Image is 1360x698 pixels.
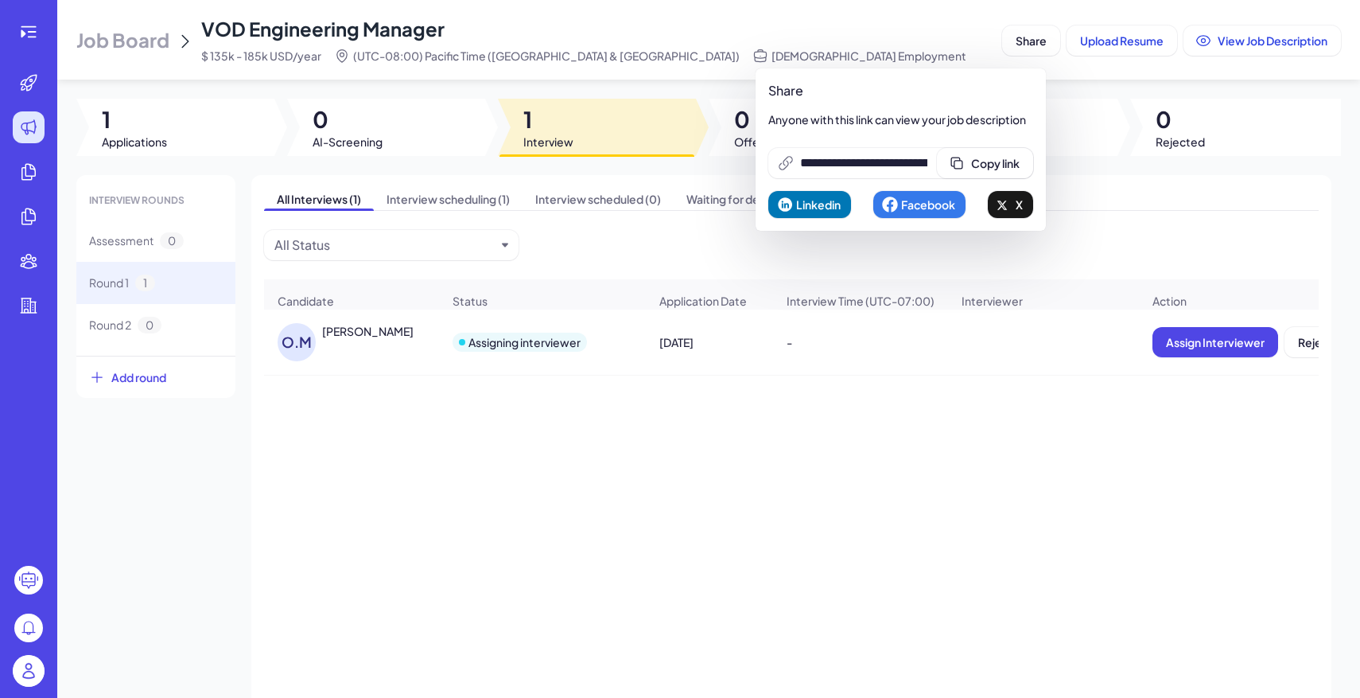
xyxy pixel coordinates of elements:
button: Upload Resume [1067,25,1177,56]
span: 1 [135,275,155,291]
span: Assign Interviewer [1166,335,1265,349]
span: 0 [138,317,161,333]
span: VOD Engineering Manager [201,17,445,41]
button: View Job Description [1183,25,1341,56]
span: 0 [734,105,764,134]
span: 0 [313,105,383,134]
span: 1 [523,105,573,134]
span: 1 [102,105,167,134]
span: Interview scheduled (0) [523,188,674,210]
span: Linkedin [796,197,841,212]
div: O.M [278,323,316,361]
button: Facebook [873,191,966,218]
button: Add round [76,356,235,398]
span: Assessment [89,232,153,249]
span: All Interviews (1) [264,188,374,210]
span: Action [1152,293,1187,309]
button: All Status [274,236,495,255]
span: Waiting for decision (0) [674,188,820,210]
span: Interview Time (UTC-07:00) [787,293,935,309]
button: Copy link [937,148,1033,178]
span: Interview [523,134,573,150]
span: X [1016,197,1023,212]
button: Linkedin [768,191,851,218]
span: Round 2 [89,317,131,333]
button: Assign Interviewer [1152,327,1278,357]
span: Interview scheduling (1) [374,188,523,210]
div: [DATE] [647,320,772,365]
div: Assigning interviewer [468,334,581,350]
button: X [988,191,1033,218]
span: Round 1 [89,275,129,291]
span: AI-Screening [313,134,383,150]
img: user_logo.png [13,655,45,687]
span: Applications [102,134,167,150]
span: 0 [160,232,184,249]
span: Job Board [76,27,169,53]
button: Reject [1284,327,1346,357]
span: 0 [1156,105,1205,134]
span: Application Date [659,293,747,309]
div: Omid Mozayani [322,323,414,339]
span: Add round [111,369,166,385]
span: Reject [1298,335,1333,349]
p: Anyone with this link can view your job description [768,111,1033,127]
div: INTERVIEW ROUNDS [76,181,235,220]
span: Share [1016,33,1047,48]
div: - [774,320,947,365]
span: Candidate [278,293,334,309]
span: [DEMOGRAPHIC_DATA] Employment [771,48,966,64]
span: (UTC-08:00) Pacific Time ([GEOGRAPHIC_DATA] & [GEOGRAPHIC_DATA]) [353,48,740,64]
span: $ 135k - 185k USD/year [201,48,321,64]
span: Offer [734,134,764,150]
p: Share [768,81,1033,100]
span: Copy link [971,156,1020,170]
span: Rejected [1156,134,1205,150]
div: All Status [274,236,330,255]
span: Interviewer [962,293,1023,309]
span: View Job Description [1218,33,1327,48]
span: Facebook [901,197,955,212]
button: Share [1002,25,1060,56]
span: Status [453,293,488,309]
span: Upload Resume [1080,33,1164,48]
